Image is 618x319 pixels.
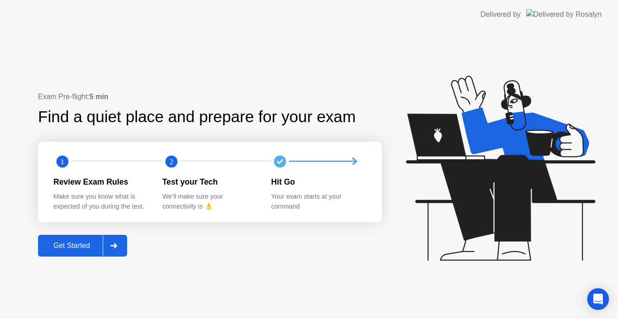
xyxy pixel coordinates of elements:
[271,192,366,211] div: Your exam starts at your command
[90,93,109,100] b: 5 min
[38,235,127,257] button: Get Started
[61,157,64,166] text: 1
[38,91,382,102] div: Exam Pre-flight:
[53,192,148,211] div: Make sure you know what is expected of you during the test.
[271,176,366,188] div: Hit Go
[162,192,257,211] div: We’ll make sure your connectivity is 👌
[41,242,103,250] div: Get Started
[526,9,602,19] img: Delivered by Rosalyn
[162,176,257,188] div: Test your Tech
[53,176,148,188] div: Review Exam Rules
[170,157,173,166] text: 2
[587,288,609,310] div: Open Intercom Messenger
[480,9,521,20] div: Delivered by
[38,105,357,129] div: Find a quiet place and prepare for your exam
